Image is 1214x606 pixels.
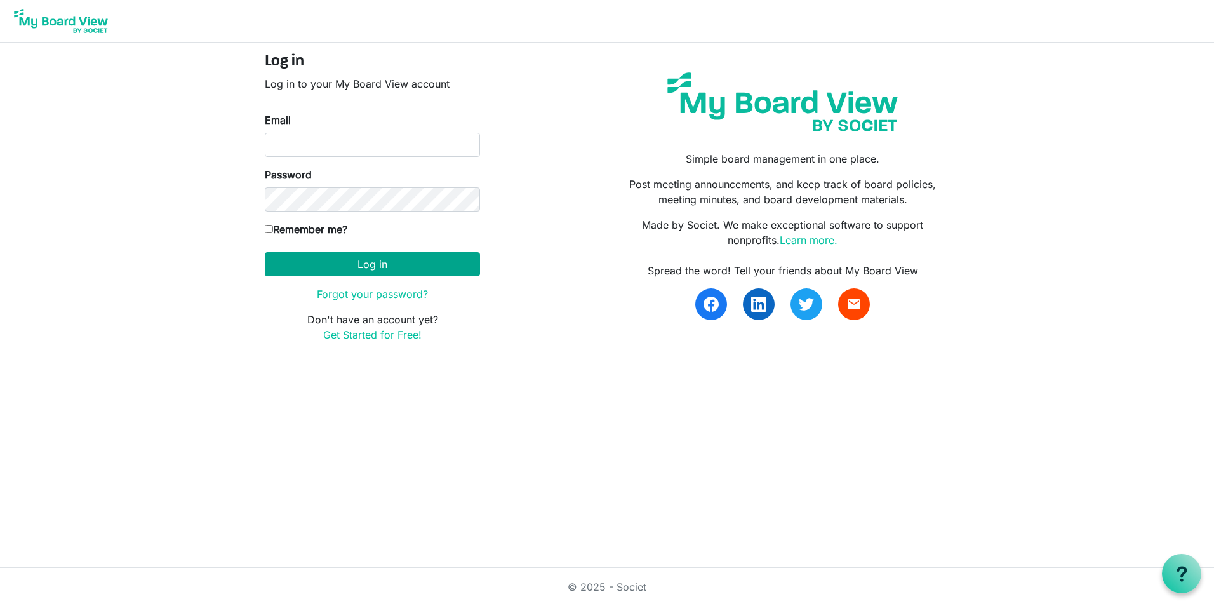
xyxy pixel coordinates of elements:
[265,312,480,342] p: Don't have an account yet?
[568,581,646,593] a: © 2025 - Societ
[780,234,837,246] a: Learn more.
[799,297,814,312] img: twitter.svg
[617,177,949,207] p: Post meeting announcements, and keep track of board policies, meeting minutes, and board developm...
[751,297,766,312] img: linkedin.svg
[658,63,907,141] img: my-board-view-societ.svg
[838,288,870,320] a: email
[704,297,719,312] img: facebook.svg
[265,222,347,237] label: Remember me?
[265,225,273,233] input: Remember me?
[265,112,291,128] label: Email
[10,5,112,37] img: My Board View Logo
[265,252,480,276] button: Log in
[265,167,312,182] label: Password
[846,297,862,312] span: email
[317,288,428,300] a: Forgot your password?
[617,151,949,166] p: Simple board management in one place.
[323,328,422,341] a: Get Started for Free!
[265,76,480,91] p: Log in to your My Board View account
[617,263,949,278] div: Spread the word! Tell your friends about My Board View
[617,217,949,248] p: Made by Societ. We make exceptional software to support nonprofits.
[265,53,480,71] h4: Log in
